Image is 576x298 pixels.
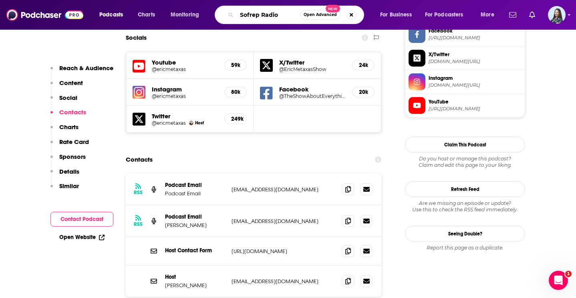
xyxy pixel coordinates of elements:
button: Claim This Podcast [405,137,525,152]
button: open menu [375,8,422,21]
p: Charts [59,123,79,131]
h2: Socials [126,30,147,45]
span: Monitoring [171,9,199,20]
p: Podcast Email [165,190,225,197]
p: [EMAIL_ADDRESS][DOMAIN_NAME] [232,278,336,285]
span: New [326,5,340,12]
span: Open Advanced [304,13,337,17]
input: Search podcasts, credits, & more... [237,8,300,21]
h5: 249k [231,116,240,122]
span: For Podcasters [425,9,463,20]
p: Podcast Email [165,213,225,220]
p: [EMAIL_ADDRESS][DOMAIN_NAME] [232,218,336,225]
button: Contacts [50,108,86,123]
span: YouTube [429,98,522,105]
button: Similar [50,182,79,197]
div: Claim and edit this page to your liking. [405,156,525,168]
span: More [481,9,494,20]
button: Content [50,79,83,94]
p: Contacts [59,108,86,116]
span: 1 [565,271,572,277]
h5: 20k [359,89,368,95]
h5: X/Twitter [279,59,346,66]
a: Instagram[DOMAIN_NAME][URL] [409,73,522,90]
h3: RSS [134,189,143,196]
a: @ericmetaxas [152,120,186,126]
p: Details [59,168,79,175]
img: User Profile [548,6,566,24]
p: Host Contact Form [165,247,225,254]
p: [EMAIL_ADDRESS][DOMAIN_NAME] [232,186,336,193]
a: @ericmetaxas [152,66,218,72]
a: Show notifications dropdown [506,8,520,22]
p: [URL][DOMAIN_NAME] [232,248,336,255]
span: instagram.com/ericmetaxas [429,82,522,88]
a: Seeing Double? [405,226,525,241]
button: Sponsors [50,153,86,168]
button: Refresh Feed [405,181,525,197]
h3: RSS [134,221,143,227]
a: X/Twitter[DOMAIN_NAME][URL] [409,50,522,67]
h5: Facebook [279,85,346,93]
span: X/Twitter [429,51,522,58]
h5: Twitter [152,112,218,120]
p: Reach & Audience [59,64,113,72]
a: Open Website [59,234,105,241]
button: Charts [50,123,79,138]
button: open menu [475,8,504,21]
button: Rate Card [50,138,89,153]
a: Charts [133,8,160,21]
button: Show profile menu [548,6,566,24]
p: Rate Card [59,138,89,146]
a: Facebook[URL][DOMAIN_NAME] [409,26,522,43]
h5: Youtube [152,59,218,66]
a: Show notifications dropdown [526,8,538,22]
p: Host [165,274,225,280]
p: [PERSON_NAME] [165,222,225,229]
p: Sponsors [59,153,86,160]
button: open menu [420,8,475,21]
p: Content [59,79,83,87]
p: [PERSON_NAME] [165,282,225,289]
h2: Contacts [126,152,153,167]
a: @EricMetaxasShow [279,66,346,72]
button: Open AdvancedNew [300,10,340,20]
span: twitter.com/EricMetaxasShow [429,59,522,65]
button: open menu [165,8,209,21]
span: Instagram [429,75,522,82]
a: @TheShowAboutEverything [279,93,346,99]
button: open menu [94,8,133,21]
button: Contact Podcast [50,212,113,227]
img: Eric Metaxas [189,121,193,125]
img: iconImage [133,86,145,99]
button: Social [50,94,77,109]
span: Host [195,120,204,126]
span: https://www.facebook.com/TheShowAboutEverything [429,35,522,41]
div: Search podcasts, credits, & more... [222,6,372,24]
div: Report this page as a duplicate. [405,245,525,251]
h5: Instagram [152,85,218,93]
span: Charts [138,9,155,20]
h5: 59k [231,62,240,69]
h5: 80k [231,89,240,95]
button: Reach & Audience [50,64,113,79]
span: Podcasts [99,9,123,20]
iframe: Intercom live chat [549,271,568,290]
a: YouTube[URL][DOMAIN_NAME] [409,97,522,114]
span: https://www.youtube.com/@ericmetaxas [429,106,522,112]
p: Similar [59,182,79,190]
a: @ericmetaxas [152,93,218,99]
button: Details [50,168,79,182]
span: Facebook [429,27,522,34]
p: Social [59,94,77,101]
img: Podchaser - Follow, Share and Rate Podcasts [6,7,83,22]
h5: 24k [359,62,368,69]
span: Logged in as brookefortierpr [548,6,566,24]
p: Podcast Email [165,182,225,189]
span: For Business [380,9,412,20]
